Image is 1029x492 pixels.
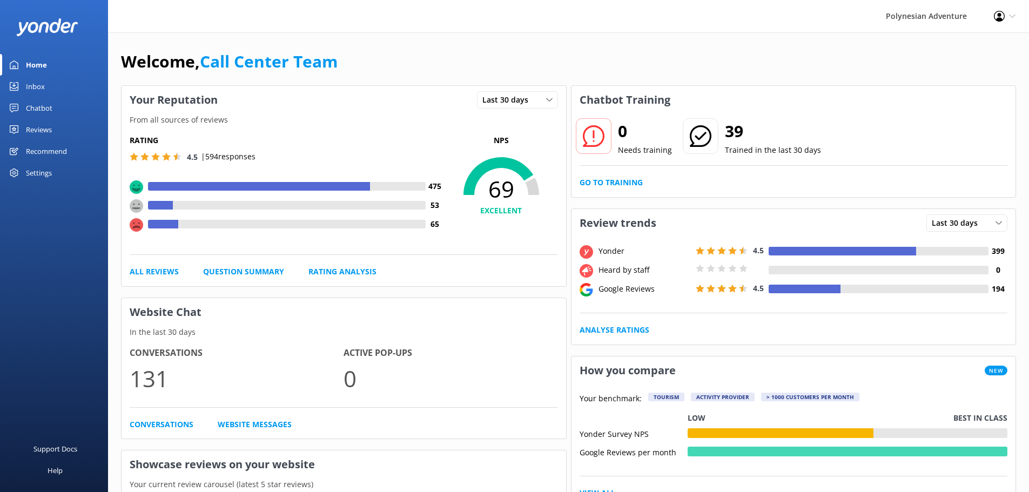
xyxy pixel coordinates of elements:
h3: Chatbot Training [571,86,678,114]
h4: EXCELLENT [445,205,558,217]
h1: Welcome, [121,49,338,75]
div: Tourism [648,393,684,401]
div: Recommend [26,140,67,162]
div: > 1000 customers per month [761,393,859,401]
div: Support Docs [33,438,77,460]
div: Home [26,54,47,76]
div: Reviews [26,119,52,140]
a: Analyse Ratings [580,324,649,336]
p: Your current review carousel (latest 5 star reviews) [122,478,566,490]
p: 0 [344,360,557,396]
div: Help [48,460,63,481]
h4: Active Pop-ups [344,346,557,360]
h3: Review trends [571,209,664,237]
div: Settings [26,162,52,184]
img: yonder-white-logo.png [16,18,78,36]
p: In the last 30 days [122,326,566,338]
p: Trained in the last 30 days [725,144,821,156]
h3: How you compare [571,356,684,385]
h2: 0 [618,118,672,144]
a: Question Summary [203,266,284,278]
a: Call Center Team [200,50,338,72]
span: 69 [445,176,558,203]
div: Chatbot [26,97,52,119]
h4: 399 [988,245,1007,257]
div: Google Reviews [596,283,693,295]
a: Website Messages [218,419,292,430]
h4: 65 [426,218,445,230]
span: Last 30 days [932,217,984,229]
p: | 594 responses [201,151,255,163]
h3: Website Chat [122,298,566,326]
p: Your benchmark: [580,393,642,406]
div: Yonder Survey NPS [580,428,688,438]
div: Inbox [26,76,45,97]
h4: 0 [988,264,1007,276]
p: Low [688,412,705,424]
h4: Conversations [130,346,344,360]
h5: Rating [130,134,445,146]
p: NPS [445,134,558,146]
div: Google Reviews per month [580,447,688,456]
a: Conversations [130,419,193,430]
a: Rating Analysis [308,266,376,278]
h4: 53 [426,199,445,211]
span: 4.5 [753,283,764,293]
p: Best in class [953,412,1007,424]
div: Activity Provider [691,393,755,401]
span: New [985,366,1007,375]
div: Yonder [596,245,693,257]
h3: Showcase reviews on your website [122,450,566,478]
span: 4.5 [187,152,198,162]
a: Go to Training [580,177,643,188]
h4: 475 [426,180,445,192]
a: All Reviews [130,266,179,278]
p: From all sources of reviews [122,114,566,126]
span: 4.5 [753,245,764,255]
div: Heard by staff [596,264,693,276]
p: 131 [130,360,344,396]
h2: 39 [725,118,821,144]
h3: Your Reputation [122,86,226,114]
p: Needs training [618,144,672,156]
h4: 194 [988,283,1007,295]
span: Last 30 days [482,94,535,106]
